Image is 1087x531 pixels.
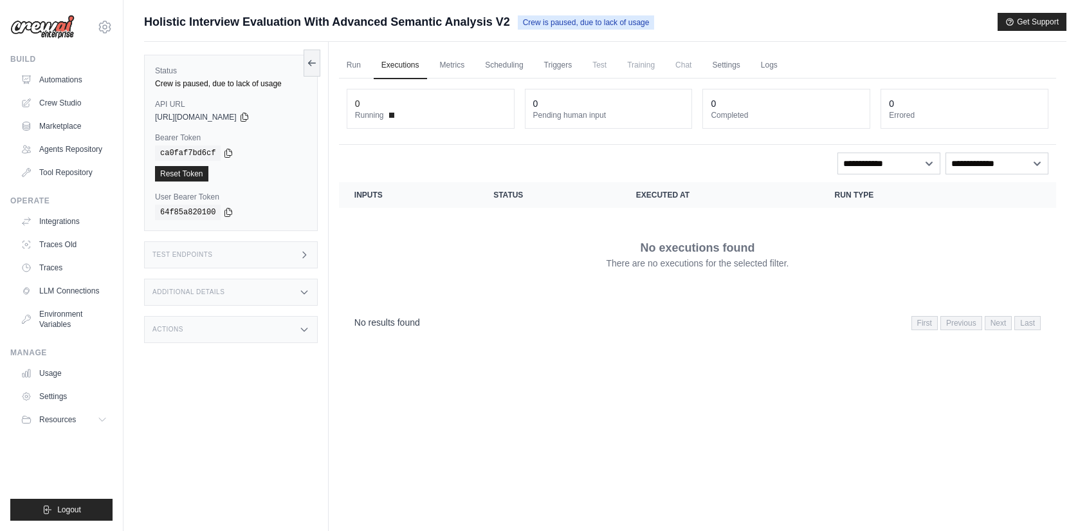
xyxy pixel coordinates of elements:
[152,251,213,259] h3: Test Endpoints
[15,363,113,384] a: Usage
[15,70,113,90] a: Automations
[144,13,510,31] span: Holistic Interview Evaluation With Advanced Semantic Analysis V2
[155,133,307,143] label: Bearer Token
[889,97,894,110] div: 0
[889,110,1040,120] dt: Errored
[339,52,369,79] a: Run
[354,316,420,329] p: No results found
[711,97,716,110] div: 0
[15,116,113,136] a: Marketplace
[819,182,984,208] th: Run Type
[533,110,684,120] dt: Pending human input
[10,196,113,206] div: Operate
[155,166,208,182] a: Reset Token
[477,52,531,79] a: Scheduling
[911,316,1041,330] nav: Pagination
[640,239,754,257] p: No executions found
[619,52,662,78] span: Training is not available until the deployment is complete
[432,52,473,79] a: Metrics
[536,52,580,79] a: Triggers
[985,316,1012,330] span: Next
[15,304,113,335] a: Environment Variables
[15,93,113,113] a: Crew Studio
[152,288,224,296] h3: Additional Details
[339,306,1056,339] nav: Pagination
[15,257,113,278] a: Traces
[15,281,113,301] a: LLM Connections
[39,415,76,425] span: Resources
[155,66,307,76] label: Status
[155,192,307,202] label: User Bearer Token
[10,348,113,358] div: Manage
[155,145,221,161] code: ca0faf7bd6cf
[15,162,113,183] a: Tool Repository
[374,52,427,79] a: Executions
[998,13,1066,31] button: Get Support
[10,54,113,64] div: Build
[621,182,819,208] th: Executed at
[15,386,113,407] a: Settings
[10,15,75,39] img: Logo
[1023,469,1087,531] iframe: Chat Widget
[711,110,862,120] dt: Completed
[753,52,785,79] a: Logs
[585,52,614,78] span: Test
[606,257,789,270] p: There are no executions for the selected filter.
[10,499,113,521] button: Logout
[57,505,81,515] span: Logout
[155,112,237,122] span: [URL][DOMAIN_NAME]
[355,97,360,110] div: 0
[911,316,938,330] span: First
[152,326,183,333] h3: Actions
[478,182,621,208] th: Status
[940,316,982,330] span: Previous
[668,52,699,78] span: Chat is not available until the deployment is complete
[704,52,747,79] a: Settings
[15,139,113,160] a: Agents Repository
[15,211,113,232] a: Integrations
[518,15,655,30] span: Crew is paused, due to lack of usage
[155,79,307,89] div: Crew is paused, due to lack of usage
[155,99,307,109] label: API URL
[355,110,384,120] span: Running
[533,97,538,110] div: 0
[1014,316,1041,330] span: Last
[339,182,1056,339] section: Crew executions table
[155,205,221,220] code: 64f85a820100
[15,234,113,255] a: Traces Old
[15,409,113,430] button: Resources
[339,182,478,208] th: Inputs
